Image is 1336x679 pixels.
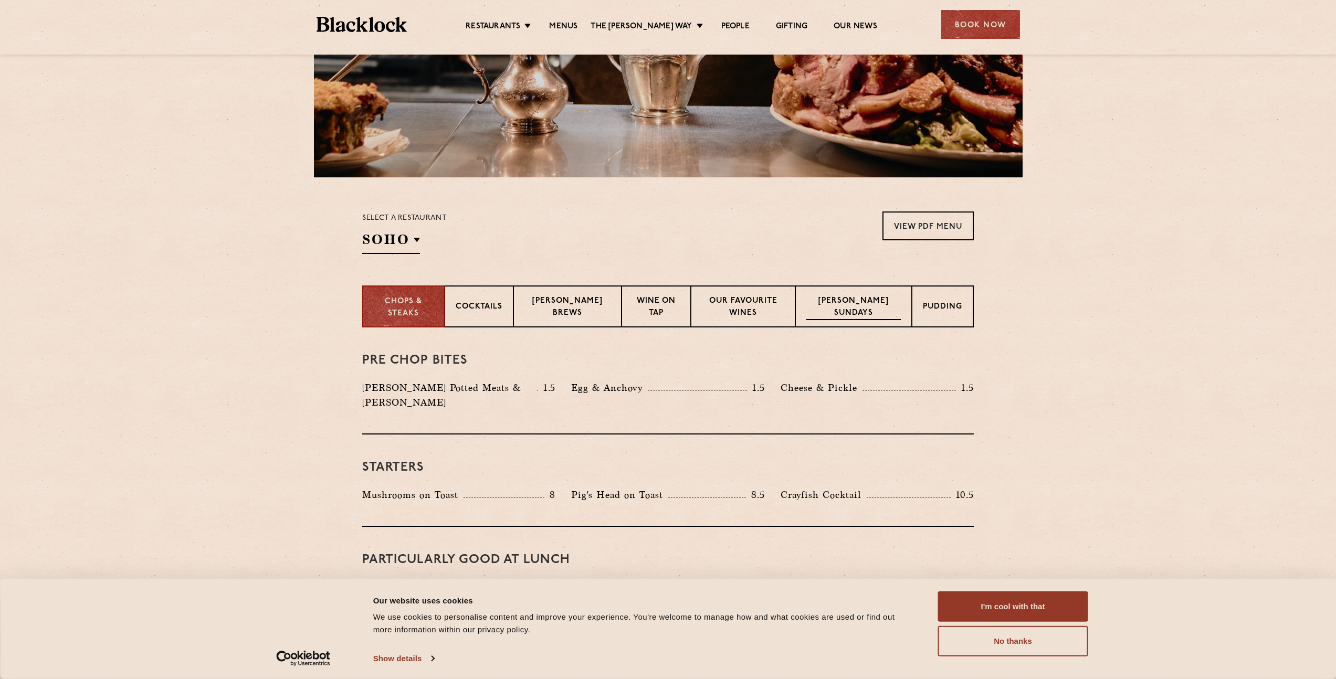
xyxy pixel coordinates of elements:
a: People [721,22,750,33]
p: [PERSON_NAME] Sundays [806,295,901,320]
p: Wine on Tap [633,295,679,320]
h3: Starters [362,461,974,474]
h3: Pre Chop Bites [362,354,974,367]
p: 8 [544,488,555,502]
a: Usercentrics Cookiebot - opens in a new window [257,651,349,666]
p: [PERSON_NAME] Potted Meats & [PERSON_NAME] [362,380,537,410]
div: Book Now [941,10,1020,39]
div: We use cookies to personalise content and improve your experience. You're welcome to manage how a... [373,611,914,636]
button: No thanks [938,626,1088,656]
p: Egg & Anchovy [571,380,648,395]
a: The [PERSON_NAME] Way [591,22,692,33]
a: Gifting [776,22,807,33]
p: Select a restaurant [362,211,447,225]
p: 1.5 [956,381,974,395]
p: 1.5 [538,381,556,395]
a: View PDF Menu [882,211,974,240]
p: Pudding [923,301,962,314]
a: Show details [373,651,434,666]
p: 10.5 [951,488,974,502]
a: Our News [834,22,877,33]
h3: PARTICULARLY GOOD AT LUNCH [362,553,974,567]
p: Mushrooms on Toast [362,487,464,502]
p: Crayfish Cocktail [781,487,867,502]
p: Cocktails [456,301,502,314]
a: Restaurants [466,22,520,33]
p: Cheese & Pickle [781,380,862,395]
p: 8.5 [746,488,765,502]
p: 1.5 [747,381,765,395]
button: I'm cool with that [938,591,1088,622]
p: Pig's Head on Toast [571,487,668,502]
div: Our website uses cookies [373,594,914,607]
a: Menus [549,22,577,33]
p: Chops & Steaks [374,296,434,320]
img: BL_Textured_Logo-footer-cropped.svg [317,17,407,32]
p: Our favourite wines [702,295,785,320]
h2: SOHO [362,230,420,254]
p: [PERSON_NAME] Brews [524,295,611,320]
